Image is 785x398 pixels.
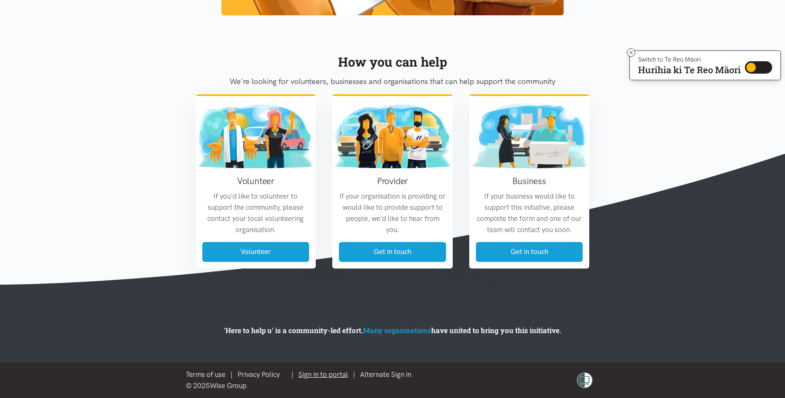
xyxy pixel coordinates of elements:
[360,370,411,379] a: Alternate Sign in
[339,242,446,261] a: Get in touch
[186,370,226,379] a: Terms of use
[196,52,590,72] div: How you can help
[202,242,310,261] a: Volunteer
[576,372,593,388] img: shielded
[339,191,446,236] p: If your organisation is providing or would like to provide support to people, we'd like to hear f...
[638,57,741,62] p: Switch to Te Reo Māori
[238,370,280,379] a: Privacy Policy
[139,325,646,336] p: 'Here to help u' is a community-led effort. have united to bring you this initiative.
[186,380,416,391] div: © 2025
[363,326,431,335] a: Many organisations
[638,66,741,74] p: Hurihia ki Te Reo Māori
[210,381,247,390] a: Wise Group
[298,370,348,379] a: Sign in to portal
[476,191,583,236] p: If your business would like to support this initiative, please complete the form and one of our t...
[476,175,583,187] h3: Business
[476,242,583,261] a: Get in touch
[186,369,416,380] div: |
[202,175,310,187] h3: Volunteer
[202,191,310,236] p: If you'd like to volunteer to support the community, please contact your local volunteering organ...
[291,370,416,379] span: | |
[339,175,446,187] h3: Provider
[196,75,590,88] p: We're looking for volunteers, businesses and organisations that can help support the community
